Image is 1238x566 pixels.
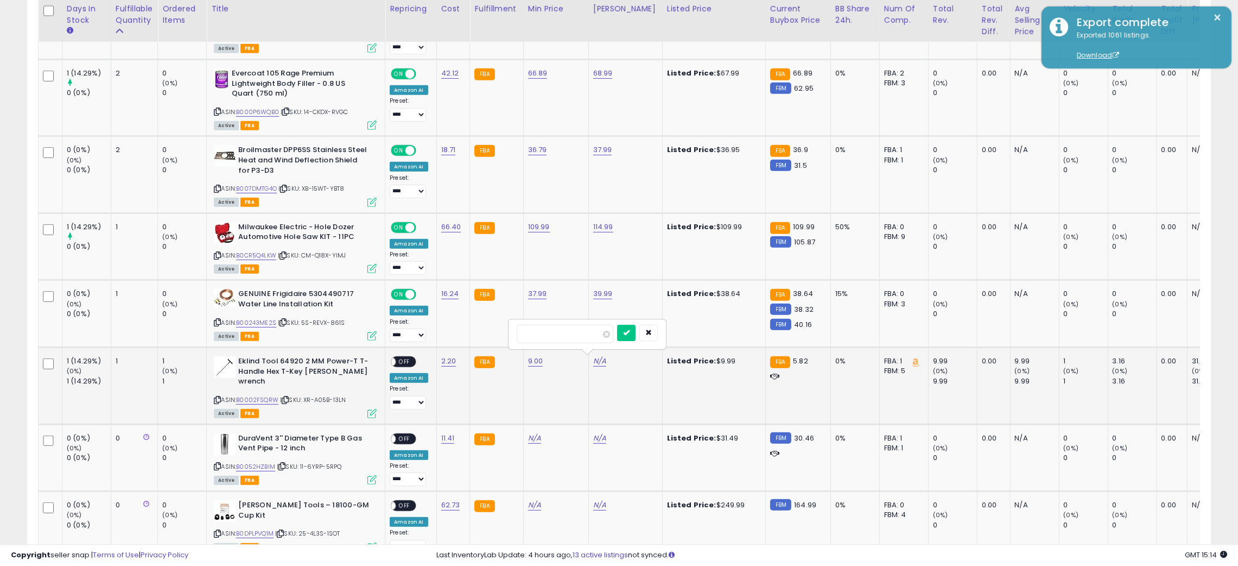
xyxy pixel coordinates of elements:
[982,3,1006,37] div: Total Rev. Diff.
[794,160,807,171] span: 31.5
[793,356,808,366] span: 5.82
[214,68,229,90] img: 51Ys9gjo2CL._SL40_.jpg
[67,88,111,98] div: 0 (0%)
[770,68,790,80] small: FBA
[884,145,920,155] div: FBA: 1
[1113,242,1157,251] div: 0
[1069,15,1223,30] div: Export complete
[116,3,153,26] div: Fulfillable Quantity
[390,306,428,316] div: Amazon AI
[162,165,206,175] div: 0
[835,68,871,78] div: 0%
[116,289,149,299] div: 1
[770,319,791,330] small: FBM
[116,433,149,443] div: 0
[232,68,364,102] b: Evercoat 105 Rage Premium Lightweight Body Filler - 0.8 US Quart (750 ml)
[392,70,405,79] span: ON
[390,462,428,487] div: Preset:
[1015,222,1051,232] div: N/A
[116,222,149,232] div: 1
[933,145,977,155] div: 0
[1015,145,1051,155] div: N/A
[1015,367,1030,375] small: (0%)
[441,144,456,155] a: 18.71
[162,453,206,463] div: 0
[794,319,812,330] span: 40.16
[67,453,111,463] div: 0 (0%)
[278,251,346,260] span: | SKU: CM-Q18X-YIMJ
[162,376,206,386] div: 1
[1015,376,1059,386] div: 9.99
[884,443,920,453] div: FBM: 1
[1161,222,1179,232] div: 0.00
[67,222,111,232] div: 1 (14.29%)
[1064,300,1079,309] small: (0%)
[884,68,920,78] div: FBA: 2
[982,68,1002,78] div: 0.00
[793,144,808,155] span: 36.9
[67,68,111,78] div: 1 (14.29%)
[1064,242,1108,251] div: 0
[441,500,460,511] a: 62.73
[116,145,149,155] div: 2
[667,288,716,299] b: Listed Price:
[1161,145,1179,155] div: 0.00
[396,357,414,367] span: OFF
[1064,289,1108,299] div: 0
[162,289,206,299] div: 0
[573,550,628,560] a: 13 active listings
[240,44,259,53] span: FBA
[1113,300,1128,309] small: (0%)
[794,83,814,93] span: 62.95
[390,85,428,95] div: Amazon AI
[835,222,871,232] div: 50%
[770,356,790,368] small: FBA
[667,433,716,443] b: Listed Price:
[1113,156,1128,165] small: (0%)
[392,146,405,155] span: ON
[390,239,428,249] div: Amazon AI
[240,332,259,341] span: FBA
[67,433,111,443] div: 0 (0%)
[141,550,188,560] a: Privacy Policy
[884,356,920,366] div: FBA: 1
[162,145,206,155] div: 0
[116,356,149,366] div: 1
[67,289,111,299] div: 0 (0%)
[793,222,815,232] span: 109.99
[528,3,584,15] div: Min Price
[214,1,377,52] div: ASIN:
[474,356,494,368] small: FBA
[240,121,259,130] span: FBA
[214,409,239,418] span: All listings currently available for purchase on Amazon
[933,156,948,165] small: (0%)
[770,83,791,94] small: FBM
[236,108,279,117] a: B000P6WQB0
[933,165,977,175] div: 0
[884,78,920,88] div: FBM: 3
[396,434,414,443] span: OFF
[667,222,716,232] b: Listed Price:
[933,79,948,87] small: (0%)
[214,222,236,244] img: 41w8FMfJGcL._SL40_.jpg
[441,222,461,232] a: 66.40
[1113,309,1157,319] div: 0
[390,3,431,15] div: Repricing
[1064,3,1103,15] div: Velocity
[1113,289,1157,299] div: 0
[1113,232,1128,241] small: (0%)
[835,145,871,155] div: 0%
[236,395,278,405] a: B0002FSQRW
[116,68,149,78] div: 2
[214,332,239,341] span: All listings currently available for purchase on Amazon
[982,433,1002,443] div: 0.00
[390,97,428,122] div: Preset:
[1161,68,1179,78] div: 0.00
[1015,289,1051,299] div: N/A
[441,288,459,299] a: 16.24
[278,318,345,327] span: | SKU: 5S-REVX-861S
[593,3,658,15] div: [PERSON_NAME]
[1015,68,1051,78] div: N/A
[770,145,790,157] small: FBA
[770,432,791,444] small: FBM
